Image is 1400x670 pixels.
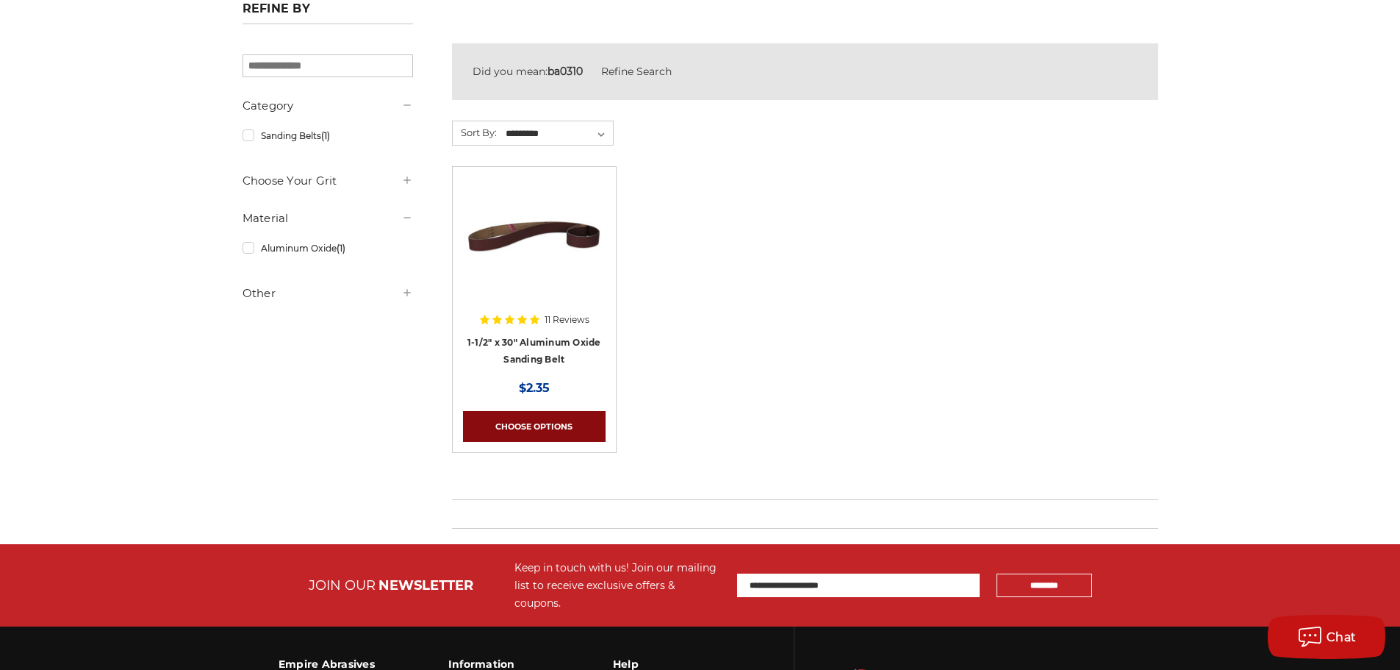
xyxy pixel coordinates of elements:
h5: Choose Your Grit [243,172,413,190]
span: Chat [1327,630,1357,644]
span: NEWSLETTER [378,577,473,594]
h5: Material [243,210,413,227]
a: 1-1/2" x 30" Sanding Belt - Aluminum Oxide [463,177,606,366]
a: Aluminum Oxide [243,235,413,261]
div: Did you mean: [473,64,1138,79]
img: 1-1/2" x 30" Sanding Belt - Aluminum Oxide [463,177,606,295]
a: Sanding Belts [243,123,413,149]
strong: ba0310 [548,65,583,78]
div: Keep in touch with us! Join our mailing list to receive exclusive offers & coupons. [514,559,722,612]
label: Sort By: [453,121,497,143]
h5: Other [243,285,413,302]
h5: Refine by [243,1,413,24]
h5: Category [243,97,413,115]
span: (1) [337,243,345,254]
span: JOIN OUR [309,577,376,594]
a: Refine Search [601,65,672,78]
select: Sort By: [503,123,613,145]
button: Chat [1268,615,1385,659]
span: (1) [321,130,330,141]
a: Choose Options [463,411,606,442]
span: $2.35 [519,381,550,395]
